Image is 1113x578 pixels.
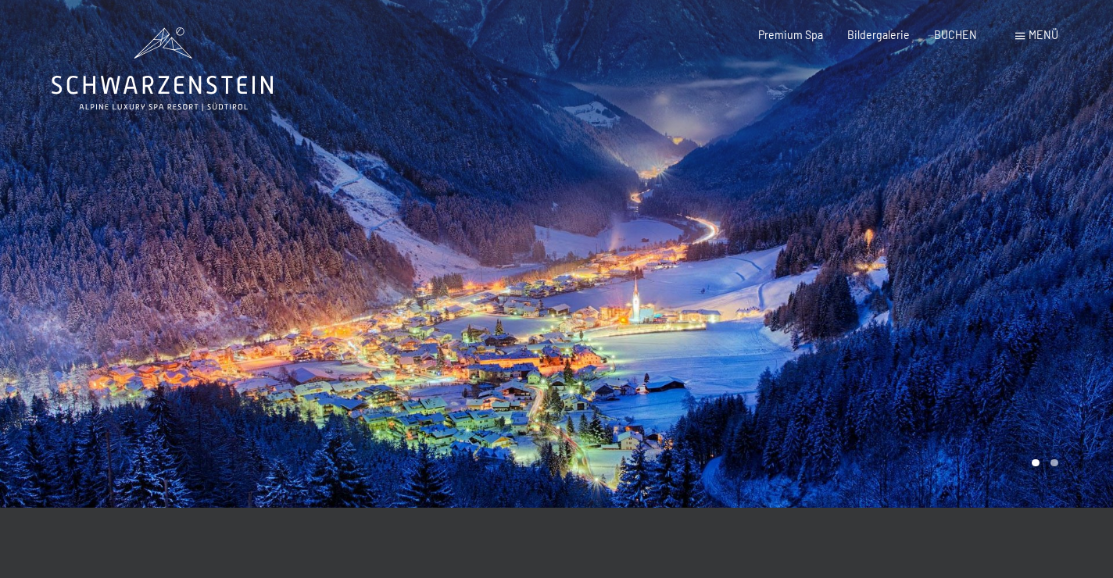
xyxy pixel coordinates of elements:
span: Menü [1029,28,1058,41]
div: Carousel Page 2 [1050,459,1058,467]
div: Carousel Page 1 (Current Slide) [1032,459,1040,467]
a: BUCHEN [934,28,977,41]
a: Bildergalerie [847,28,910,41]
a: Premium Spa [758,28,823,41]
div: Carousel Pagination [1026,459,1058,467]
